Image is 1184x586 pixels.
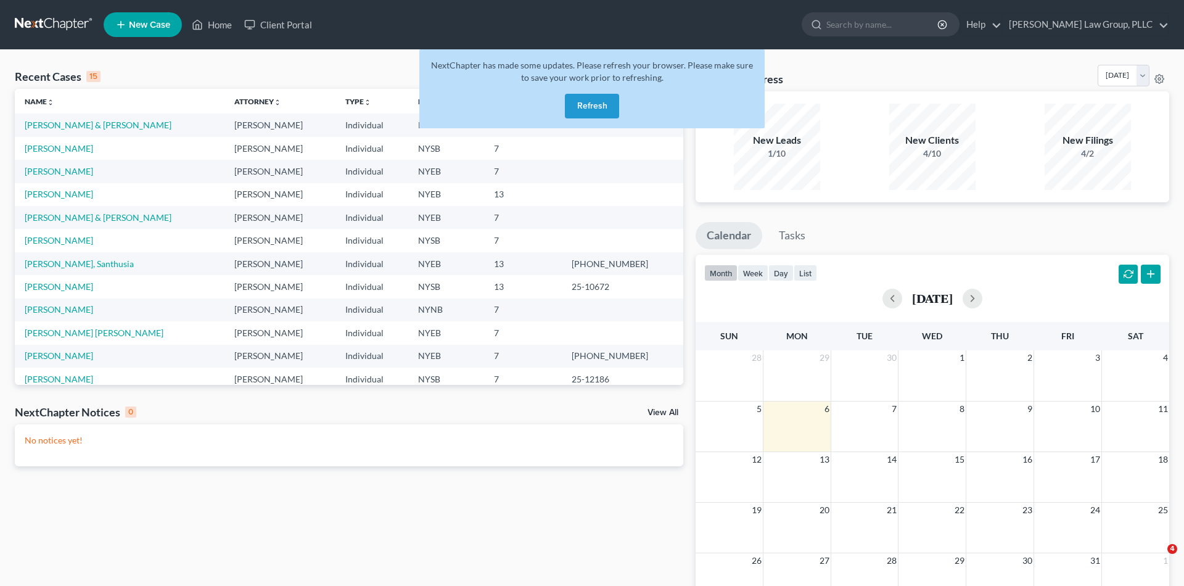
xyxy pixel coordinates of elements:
a: [PERSON_NAME] [25,189,93,199]
span: 3 [1094,350,1101,365]
div: New Leads [734,133,820,147]
td: 7 [484,368,562,390]
a: Calendar [696,222,762,249]
td: [PERSON_NAME] [224,368,335,390]
i: unfold_more [364,99,371,106]
div: 15 [86,71,101,82]
iframe: Intercom live chat [1142,544,1172,574]
span: 30 [886,350,898,365]
td: NYEB [408,183,484,206]
td: Individual [335,183,408,206]
td: Individual [335,113,408,136]
span: 7 [890,402,898,416]
span: 10 [1089,402,1101,416]
span: New Case [129,20,170,30]
td: NYSB [408,275,484,298]
a: [PERSON_NAME] [25,350,93,361]
td: Individual [335,229,408,252]
span: 11 [1157,402,1169,416]
td: 13 [484,183,562,206]
a: Tasks [768,222,816,249]
a: [PERSON_NAME] [PERSON_NAME] [25,328,163,338]
td: 25-12186 [562,368,683,390]
div: 0 [125,406,136,418]
a: Client Portal [238,14,318,36]
td: NYEB [408,206,484,229]
td: Individual [335,137,408,160]
span: 1 [958,350,966,365]
span: 28 [886,553,898,568]
button: day [768,265,794,281]
td: 7 [484,321,562,344]
td: NYEB [408,345,484,368]
span: 25 [1157,503,1169,518]
span: 13 [818,452,831,467]
button: list [794,265,817,281]
td: [PERSON_NAME] [224,206,335,229]
a: [PERSON_NAME] & [PERSON_NAME] [25,212,171,223]
td: Individual [335,345,408,368]
td: [PERSON_NAME] [224,160,335,183]
span: 21 [886,503,898,518]
td: [PERSON_NAME] [224,229,335,252]
a: [PERSON_NAME], Santhusia [25,258,134,269]
td: Individual [335,368,408,390]
a: Attorneyunfold_more [234,97,281,106]
td: [PHONE_NUMBER] [562,345,683,368]
span: 20 [818,503,831,518]
div: 1/10 [734,147,820,160]
a: [PERSON_NAME] [25,374,93,384]
td: [PERSON_NAME] [224,299,335,321]
span: 18 [1157,452,1169,467]
td: Individual [335,252,408,275]
a: Home [186,14,238,36]
span: 29 [818,350,831,365]
span: 8 [958,402,966,416]
td: 7 [484,137,562,160]
span: 4 [1162,350,1169,365]
td: 7 [484,299,562,321]
a: [PERSON_NAME] [25,235,93,246]
td: [PERSON_NAME] [224,113,335,136]
td: Individual [335,206,408,229]
span: 17 [1089,452,1101,467]
td: [PERSON_NAME] [224,275,335,298]
p: No notices yet! [25,434,673,447]
div: NextChapter Notices [15,405,136,419]
span: Mon [786,331,808,341]
span: 12 [750,452,763,467]
span: 27 [818,553,831,568]
span: 29 [953,553,966,568]
a: Districtunfold_more [418,97,459,106]
button: Refresh [565,94,619,118]
td: NYEB [408,321,484,344]
span: 16 [1021,452,1034,467]
td: [PERSON_NAME] [224,183,335,206]
td: 13 [484,252,562,275]
a: Help [960,14,1001,36]
td: 7 [484,160,562,183]
i: unfold_more [274,99,281,106]
td: [PHONE_NUMBER] [562,252,683,275]
td: [PERSON_NAME] [224,137,335,160]
td: 25-10672 [562,275,683,298]
td: Individual [335,299,408,321]
a: [PERSON_NAME] Law Group, PLLC [1003,14,1169,36]
td: [PERSON_NAME] [224,345,335,368]
td: [PERSON_NAME] [224,321,335,344]
span: 26 [750,553,763,568]
td: NYSB [408,229,484,252]
td: 7 [484,206,562,229]
td: NYSB [408,137,484,160]
span: 2 [1026,350,1034,365]
div: New Filings [1045,133,1131,147]
span: Sun [720,331,738,341]
div: New Clients [889,133,976,147]
span: NextChapter has made some updates. Please refresh your browser. Please make sure to save your wor... [431,60,753,83]
span: Wed [922,331,942,341]
div: 4/2 [1045,147,1131,160]
span: 28 [750,350,763,365]
td: NYNB [408,299,484,321]
td: NYEB [408,160,484,183]
span: 22 [953,503,966,518]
